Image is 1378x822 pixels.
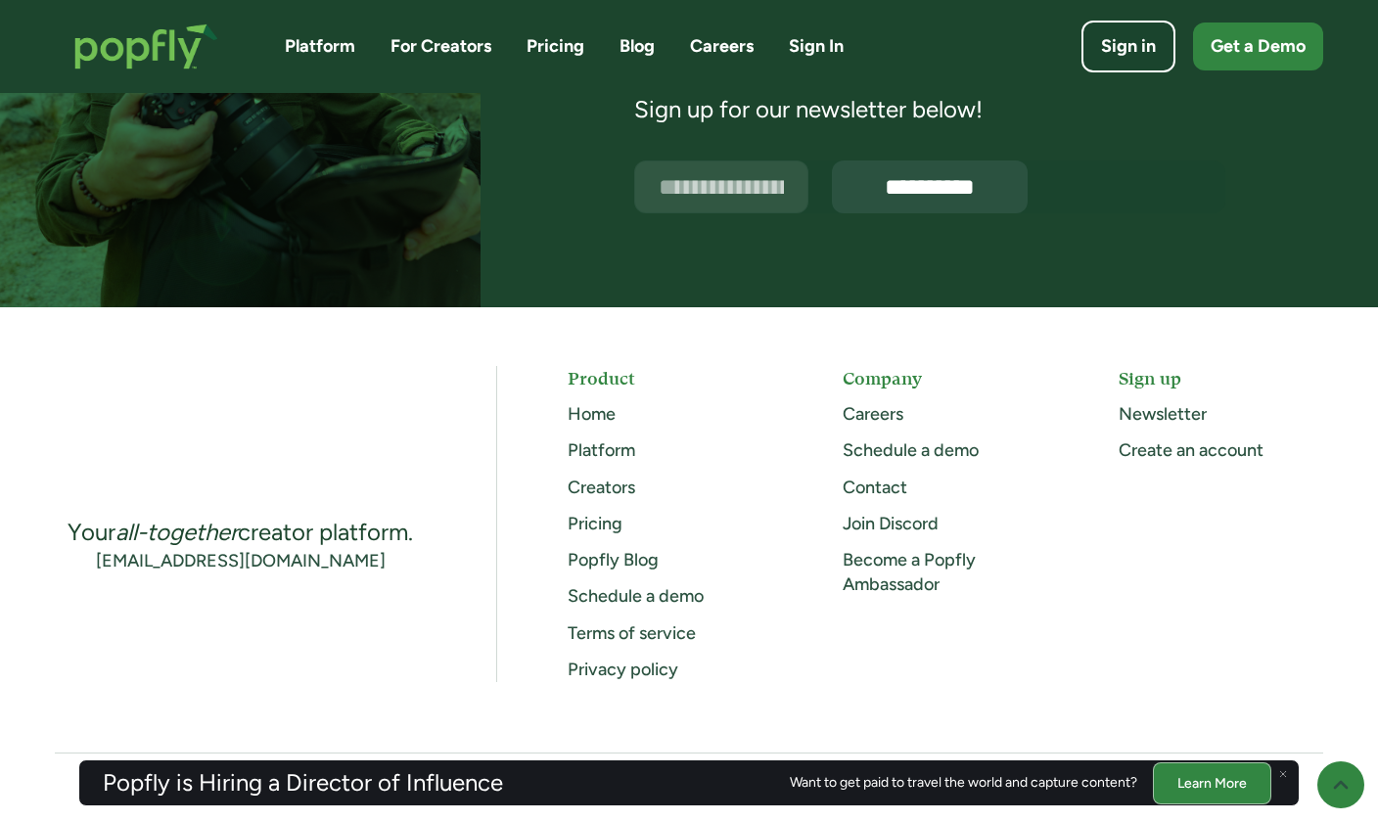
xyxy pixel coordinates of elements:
a: Popfly Blog [568,549,659,571]
a: Join Discord [843,513,939,534]
h5: Company [843,366,1047,390]
div: Sign in [1101,34,1156,59]
a: Learn More [1153,761,1271,803]
div: Want to get paid to travel the world and capture content? [790,775,1137,791]
a: Terms of service [568,622,696,644]
div: Sign up for our newsletter below! [634,94,1225,125]
a: Pricing [568,513,622,534]
div: Your creator platform. [68,517,413,548]
div: Get a Demo [1211,34,1306,59]
h3: Popfly is Hiring a Director of Influence [103,771,503,795]
a: Pricing [527,34,584,59]
a: Platform [568,439,635,461]
a: Become a Popfly Ambassador [843,549,976,595]
form: Email Form [634,160,1225,213]
a: Get a Demo [1193,23,1323,70]
a: For Creators [390,34,491,59]
h5: Product [568,366,772,390]
a: home [55,4,238,89]
a: Contact [843,477,907,498]
a: Schedule a demo [843,439,979,461]
a: Sign in [1081,21,1175,72]
a: Careers [690,34,754,59]
a: Newsletter [1119,403,1207,425]
a: Blog [620,34,655,59]
a: [EMAIL_ADDRESS][DOMAIN_NAME] [96,549,386,573]
a: Home [568,403,616,425]
a: Platform [285,34,355,59]
a: Creators [568,477,635,498]
em: all-together [115,518,238,546]
a: Sign In [789,34,844,59]
a: Careers [843,403,903,425]
h5: Sign up [1119,366,1323,390]
a: Schedule a demo [568,585,704,607]
a: Privacy policy [568,659,678,680]
a: Create an account [1119,439,1263,461]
